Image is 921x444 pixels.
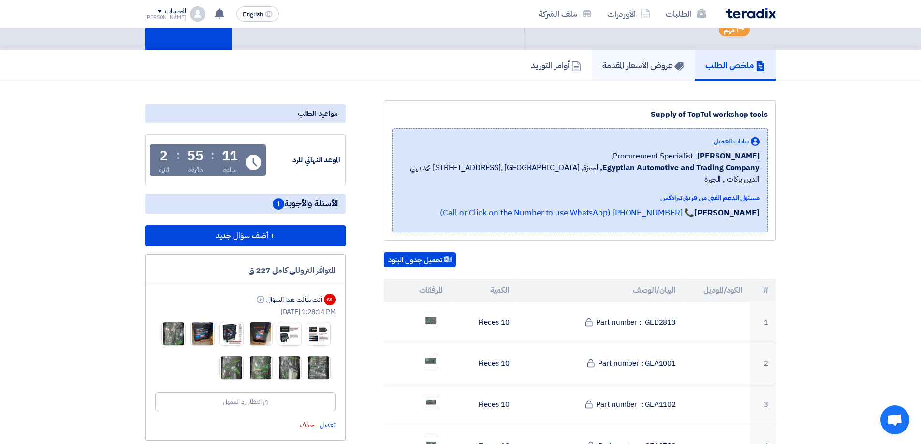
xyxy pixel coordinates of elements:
img: GED_1758625901017.png [424,314,438,326]
img: WhatsApp_Image__at_cc_1758968384593.jpg [249,314,272,353]
button: + أضف سؤال جديد [145,225,346,246]
div: مواعيد الطلب [145,104,346,123]
button: تحميل جدول البنود [384,252,456,268]
img: WhatsApp_Image__at_faee_1758968381979.jpg [307,322,330,345]
a: أوامر التوريد [520,50,592,81]
a: عروض الأسعار المقدمة [592,50,695,81]
span: الجيزة, [GEOGRAPHIC_DATA] ,[STREET_ADDRESS] محمد بهي الدين بركات , الجيزة [400,162,760,185]
img: __1758968569367.jpg [162,318,185,349]
button: English [236,6,279,22]
div: 55 [187,149,204,163]
span: Procurement Specialist, [611,150,694,162]
td: 10 Pieces [451,384,517,425]
span: English [243,11,263,18]
div: المتوافر التروللى كامل 227 ق [155,264,336,277]
div: أنت سألت هذا السؤال [255,295,322,305]
th: # [750,279,776,302]
td: 2 [750,343,776,384]
h5: أوامر التوريد [531,59,581,71]
span: مهم [724,26,735,35]
img: WhatsApp_Image__at_dd_1758968384980.jpg [191,314,214,353]
th: الكمية [451,279,517,302]
img: __1758968569378.jpg [307,352,330,383]
b: Egyptian Automotive and Trading Company, [600,162,760,173]
div: ثانية [159,165,170,175]
img: GEA_1758626016568.png [424,398,438,406]
td: 10 Pieces [451,343,517,384]
span: الأسئلة والأجوبة [273,198,338,210]
strong: [PERSON_NAME] [694,207,760,219]
div: : [211,146,214,164]
a: الطلبات [658,2,714,25]
h5: ملخص الطلب [705,59,765,71]
div: دقيقة [188,165,203,175]
span: 1 [273,198,284,210]
div: 2 [160,149,168,163]
div: Supply of TopTul workshop tools [392,109,768,120]
td: 10 Pieces [451,302,517,343]
div: [DATE] 1:28:14 PM [155,307,336,317]
img: __1758968569978.jpg [249,352,272,383]
div: ساعة [223,165,237,175]
a: 📞 [PHONE_NUMBER] (Call or Click on the Number to use WhatsApp) [440,207,694,219]
img: __1758968569497.jpg [278,352,301,383]
div: GS [324,294,336,305]
td: 1 [750,302,776,343]
span: [PERSON_NAME] [697,150,760,162]
span: حذف [300,420,314,430]
td: Part number : GEA1102 [517,384,684,425]
a: ملخص الطلب [695,50,776,81]
a: ملف الشركة [531,2,599,25]
img: Teradix logo [726,8,776,19]
div: الموعد النهائي للرد [268,155,340,166]
div: دردشة مفتوحة [880,405,909,434]
img: WhatsApp_Image__at_baff_1758968383436.jpg [278,322,301,345]
h5: عروض الأسعار المقدمة [602,59,684,71]
td: Part number : GEA1001 [517,343,684,384]
th: البيان/الوصف [517,279,684,302]
div: 11 [222,149,238,163]
td: 3 [750,384,776,425]
img: GEA_1758625966781.png [424,355,438,367]
td: Part number : GED2813 [517,302,684,343]
div: : [176,146,180,164]
div: [PERSON_NAME] [145,15,186,20]
img: __1758968570221.jpg [220,352,243,383]
div: في انتظار رد العميل [223,397,268,407]
th: الكود/الموديل [684,279,750,302]
img: profile_test.png [190,6,205,22]
span: تعديل [320,420,336,430]
th: المرفقات [384,279,451,302]
div: مسئول الدعم الفني من فريق تيرادكس [400,193,760,203]
div: الحساب [165,7,186,15]
span: بيانات العميل [714,136,749,146]
img: WhatsApp_Image__at_dbdde_1758968384977.jpg [220,322,243,345]
a: الأوردرات [599,2,658,25]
